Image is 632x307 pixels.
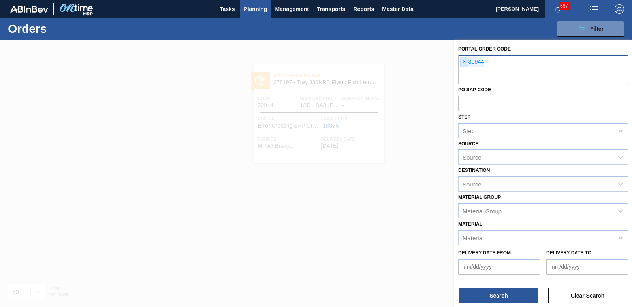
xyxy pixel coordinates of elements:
[382,4,413,14] span: Master Data
[557,21,624,37] button: Filter
[317,4,345,14] span: Transports
[275,4,309,14] span: Management
[458,46,511,52] label: Portal Order Code
[460,57,484,67] div: 30944
[458,259,540,275] input: mm/dd/yyyy
[458,194,501,200] label: Material Group
[615,4,624,14] img: Logout
[463,207,502,214] div: Material Group
[8,24,122,33] h1: Orders
[458,221,482,227] label: Material
[458,168,490,173] label: Destination
[10,6,48,13] img: TNhmsLtSVTkK8tSr43FrP2fwEKptu5GPRR3wAAAABJRU5ErkJggg==
[546,277,628,288] label: Delivery time to
[458,250,511,256] label: Delivery Date from
[546,250,591,256] label: Delivery Date to
[546,259,628,275] input: mm/dd/yyyy
[458,114,470,120] label: Step
[458,87,491,92] label: PO SAP Code
[458,141,478,147] label: Source
[244,4,267,14] span: Planning
[589,4,599,14] img: userActions
[463,154,482,161] div: Source
[590,26,604,32] span: Filter
[545,4,570,15] button: Notifications
[463,181,482,188] div: Source
[463,127,475,134] div: Step
[458,277,540,288] label: Delivery time from
[559,2,570,10] span: 587
[353,4,374,14] span: Reports
[218,4,236,14] span: Tasks
[461,57,468,67] span: ×
[463,234,483,241] div: Material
